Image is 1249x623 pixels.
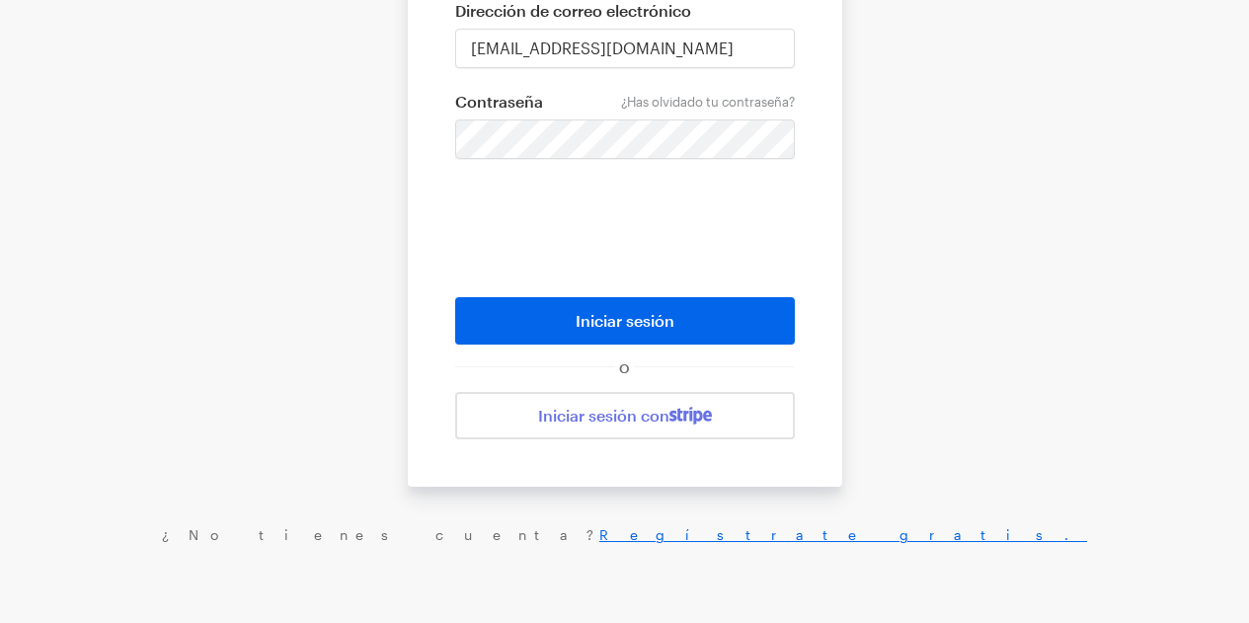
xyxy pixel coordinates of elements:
[162,526,599,543] font: ¿No tienes cuenta?
[455,392,795,439] a: Iniciar sesión con
[475,189,775,266] iframe: reCAPTCHA
[621,94,795,110] a: ¿Has olvidado tu contraseña?
[455,92,543,111] font: Contraseña
[455,1,691,20] font: Dirección de correo electrónico
[619,360,630,376] font: O
[538,406,669,425] font: Iniciar sesión con
[576,311,674,330] font: Iniciar sesión
[669,407,712,425] img: stripe-07469f1003232ad58a8838275b02f7af1ac9ba95304e10fa954b414cd571f63b.svg
[599,526,1087,543] a: Regístrate gratis.
[455,297,795,345] button: Iniciar sesión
